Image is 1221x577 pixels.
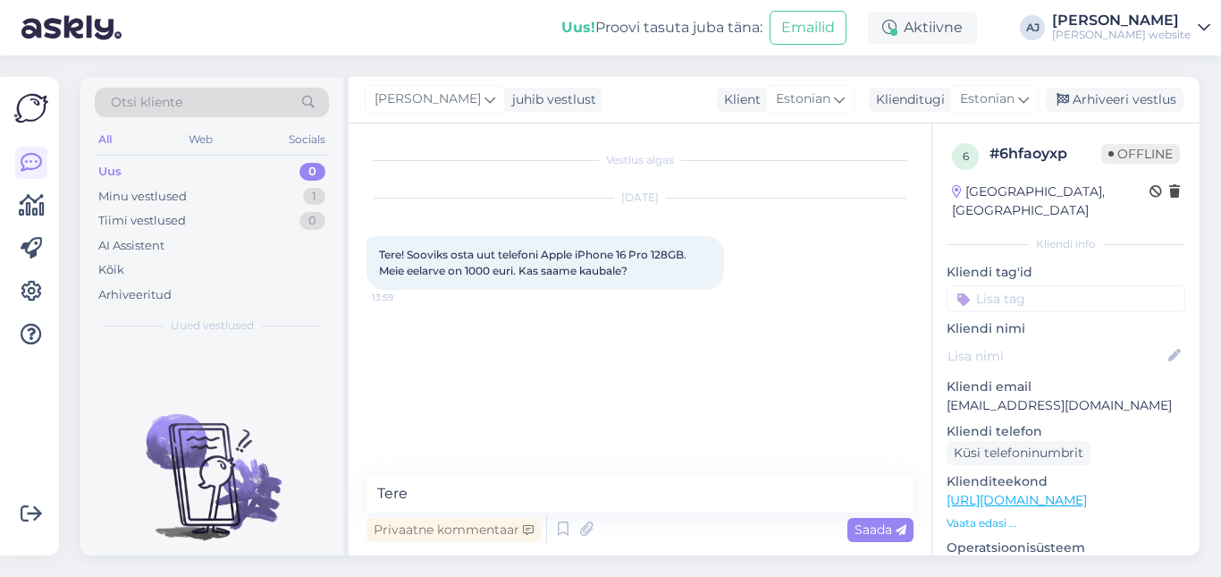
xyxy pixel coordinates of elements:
[366,518,541,542] div: Privaatne kommentaar
[285,128,329,151] div: Socials
[855,522,906,538] span: Saada
[947,236,1185,252] div: Kliendi info
[379,248,689,277] span: Tere! Sooviks osta uut telefoni Apple iPhone 16 Pro 128GB. Meie eelarve on 1000 euri. Kas saame k...
[776,89,830,109] span: Estonian
[947,378,1185,396] p: Kliendi email
[1101,144,1180,164] span: Offline
[375,89,481,109] span: [PERSON_NAME]
[561,19,595,36] b: Uus!
[366,190,914,206] div: [DATE]
[947,396,1185,415] p: [EMAIL_ADDRESS][DOMAIN_NAME]
[868,12,977,44] div: Aktiivne
[869,90,945,109] div: Klienditugi
[947,422,1185,441] p: Kliendi telefon
[98,237,164,255] div: AI Assistent
[98,163,122,181] div: Uus
[963,149,969,163] span: 6
[947,515,1185,531] p: Vaata edasi ...
[1052,28,1191,42] div: [PERSON_NAME] website
[947,472,1185,491] p: Klienditeekond
[947,263,1185,282] p: Kliendi tag'id
[98,212,186,230] div: Tiimi vestlused
[1052,13,1210,42] a: [PERSON_NAME][PERSON_NAME] website
[947,441,1090,465] div: Küsi telefoninumbrit
[95,128,115,151] div: All
[98,286,172,304] div: Arhiveeritud
[1046,88,1183,112] div: Arhiveeri vestlus
[505,90,596,109] div: juhib vestlust
[14,91,48,125] img: Askly Logo
[98,188,187,206] div: Minu vestlused
[372,291,439,304] span: 13:59
[960,89,1015,109] span: Estonian
[185,128,216,151] div: Web
[171,318,254,334] span: Uued vestlused
[1020,15,1045,40] div: AJ
[299,212,325,230] div: 0
[366,475,914,513] textarea: Tere
[303,188,325,206] div: 1
[1052,13,1191,28] div: [PERSON_NAME]
[299,163,325,181] div: 0
[947,285,1185,312] input: Lisa tag
[947,319,1185,338] p: Kliendi nimi
[952,182,1149,220] div: [GEOGRAPHIC_DATA], [GEOGRAPHIC_DATA]
[947,539,1185,557] p: Operatsioonisüsteem
[80,382,343,543] img: No chats
[947,346,1165,366] input: Lisa nimi
[366,152,914,168] div: Vestlus algas
[947,492,1087,508] a: [URL][DOMAIN_NAME]
[989,143,1101,165] div: # 6hfaoyxp
[98,261,124,279] div: Kõik
[111,93,182,112] span: Otsi kliente
[717,90,761,109] div: Klient
[770,11,846,45] button: Emailid
[561,17,762,38] div: Proovi tasuta juba täna:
